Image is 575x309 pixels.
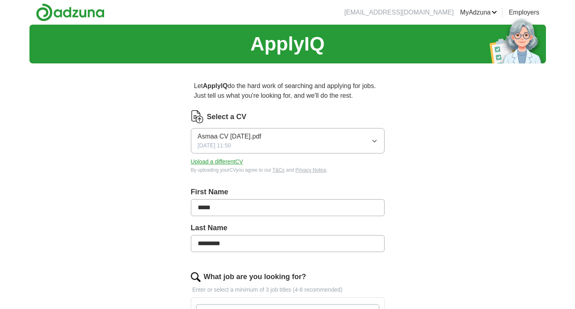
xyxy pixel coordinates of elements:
[344,8,454,17] li: [EMAIL_ADDRESS][DOMAIN_NAME]
[207,111,247,122] label: Select a CV
[198,141,231,150] span: [DATE] 11:50
[203,82,228,89] strong: ApplyIQ
[204,271,306,282] label: What job are you looking for?
[191,223,385,233] label: Last Name
[191,78,385,104] p: Let do the hard work of searching and applying for jobs. Just tell us what you're looking for, an...
[295,167,326,173] a: Privacy Notice
[36,3,105,21] img: Adzuna logo
[191,286,385,294] p: Enter or select a minimum of 3 job titles (4-8 recommended)
[191,158,243,166] button: Upload a differentCV
[460,8,497,17] a: MyAdzuna
[198,132,261,141] span: Asmaa CV [DATE].pdf
[250,29,324,59] h1: ApplyIQ
[191,166,385,174] div: By uploading your CV you agree to our and .
[191,128,385,153] button: Asmaa CV [DATE].pdf[DATE] 11:50
[272,167,284,173] a: T&Cs
[191,110,204,123] img: CV Icon
[191,272,201,282] img: search.png
[509,8,539,17] a: Employers
[191,187,385,198] label: First Name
